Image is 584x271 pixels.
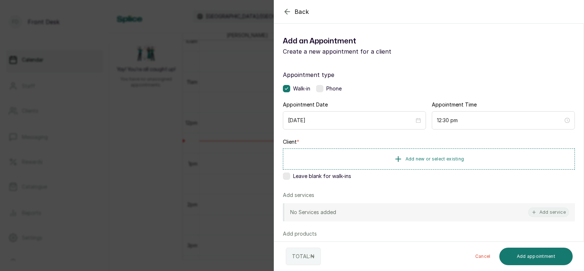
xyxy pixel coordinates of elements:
[283,191,314,199] p: Add services
[293,173,351,180] span: Leave blank for walk-ins
[283,230,317,237] p: Add products
[283,101,328,108] label: Appointment Date
[326,85,342,92] span: Phone
[290,209,336,216] p: No Services added
[406,156,464,162] span: Add new or select existing
[469,248,496,265] button: Cancel
[288,116,414,124] input: Select date
[283,7,309,16] button: Back
[295,7,309,16] span: Back
[283,148,575,170] button: Add new or select existing
[293,85,310,92] span: Walk-in
[283,70,575,79] label: Appointment type
[283,35,429,47] h1: Add an Appointment
[283,47,429,56] p: Create a new appointment for a client
[528,208,569,217] button: Add service
[432,101,477,108] label: Appointment Time
[283,138,299,146] label: Client
[437,116,563,124] input: Select time
[292,253,315,260] p: TOTAL: ₦
[499,248,573,265] button: Add appointment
